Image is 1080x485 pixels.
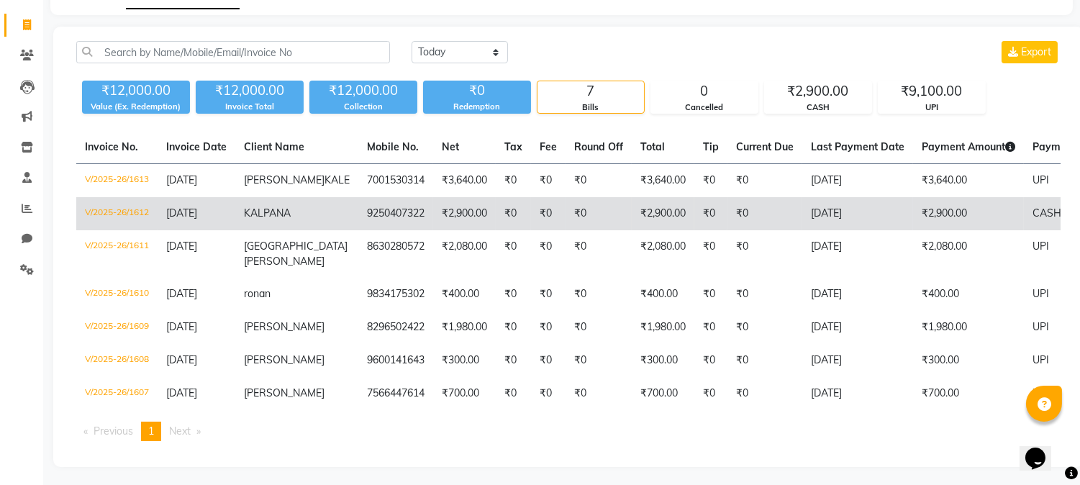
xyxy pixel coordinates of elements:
[703,140,719,153] span: Tip
[566,164,632,198] td: ₹0
[632,311,694,344] td: ₹1,980.00
[358,344,433,377] td: 9600141643
[802,278,913,311] td: [DATE]
[632,197,694,230] td: ₹2,900.00
[694,230,727,278] td: ₹0
[1002,41,1058,63] button: Export
[727,278,802,311] td: ₹0
[566,230,632,278] td: ₹0
[531,311,566,344] td: ₹0
[76,377,158,410] td: V/2025-26/1607
[166,353,197,366] span: [DATE]
[531,230,566,278] td: ₹0
[433,311,496,344] td: ₹1,980.00
[367,140,419,153] span: Mobile No.
[496,344,531,377] td: ₹0
[166,386,197,399] span: [DATE]
[423,81,531,101] div: ₹0
[496,311,531,344] td: ₹0
[244,173,325,186] span: [PERSON_NAME]
[244,287,271,300] span: ronan
[85,140,138,153] span: Invoice No.
[496,164,531,198] td: ₹0
[913,377,1024,410] td: ₹700.00
[736,140,794,153] span: Current Due
[913,344,1024,377] td: ₹300.00
[1033,207,1061,219] span: CASH
[504,140,522,153] span: Tax
[1033,173,1049,186] span: UPI
[82,81,190,101] div: ₹12,000.00
[325,173,350,186] span: KALE
[76,41,390,63] input: Search by Name/Mobile/Email/Invoice No
[765,81,871,101] div: ₹2,900.00
[244,386,325,399] span: [PERSON_NAME]
[244,140,304,153] span: Client Name
[531,164,566,198] td: ₹0
[166,320,197,333] span: [DATE]
[358,230,433,278] td: 8630280572
[879,81,985,101] div: ₹9,100.00
[244,240,348,253] span: [GEOGRAPHIC_DATA]
[76,278,158,311] td: V/2025-26/1610
[727,197,802,230] td: ₹0
[166,240,197,253] span: [DATE]
[76,230,158,278] td: V/2025-26/1611
[913,164,1024,198] td: ₹3,640.00
[496,278,531,311] td: ₹0
[196,81,304,101] div: ₹12,000.00
[82,101,190,113] div: Value (Ex. Redemption)
[632,230,694,278] td: ₹2,080.00
[531,197,566,230] td: ₹0
[94,425,133,438] span: Previous
[922,140,1015,153] span: Payment Amount
[1021,45,1051,58] span: Export
[566,344,632,377] td: ₹0
[531,377,566,410] td: ₹0
[244,207,291,219] span: KALPANA
[433,278,496,311] td: ₹400.00
[166,287,197,300] span: [DATE]
[694,344,727,377] td: ₹0
[196,101,304,113] div: Invoice Total
[537,101,644,114] div: Bills
[802,311,913,344] td: [DATE]
[811,140,904,153] span: Last Payment Date
[1033,386,1049,399] span: UPI
[496,377,531,410] td: ₹0
[727,164,802,198] td: ₹0
[913,311,1024,344] td: ₹1,980.00
[309,101,417,113] div: Collection
[358,278,433,311] td: 9834175302
[651,81,758,101] div: 0
[531,278,566,311] td: ₹0
[566,311,632,344] td: ₹0
[531,344,566,377] td: ₹0
[694,377,727,410] td: ₹0
[1020,427,1066,471] iframe: chat widget
[632,278,694,311] td: ₹400.00
[358,311,433,344] td: 8296502422
[423,101,531,113] div: Redemption
[727,230,802,278] td: ₹0
[694,311,727,344] td: ₹0
[574,140,623,153] span: Round Off
[148,425,154,438] span: 1
[802,164,913,198] td: [DATE]
[76,422,1061,441] nav: Pagination
[496,230,531,278] td: ₹0
[76,311,158,344] td: V/2025-26/1609
[169,425,191,438] span: Next
[632,164,694,198] td: ₹3,640.00
[244,320,325,333] span: [PERSON_NAME]
[566,278,632,311] td: ₹0
[632,344,694,377] td: ₹300.00
[433,230,496,278] td: ₹2,080.00
[694,197,727,230] td: ₹0
[694,164,727,198] td: ₹0
[358,377,433,410] td: 7566447614
[358,197,433,230] td: 9250407322
[1033,287,1049,300] span: UPI
[244,255,325,268] span: [PERSON_NAME]
[540,140,557,153] span: Fee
